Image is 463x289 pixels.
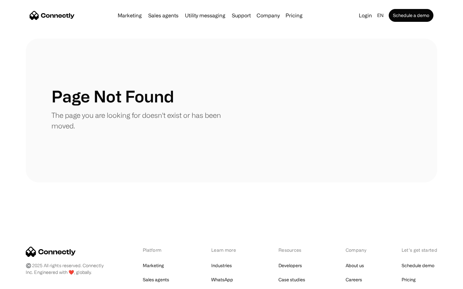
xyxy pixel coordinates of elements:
[278,261,302,270] a: Developers
[229,13,253,18] a: Support
[182,13,228,18] a: Utility messaging
[346,247,368,253] div: Company
[211,275,233,284] a: WhatsApp
[255,11,282,20] div: Company
[389,9,433,22] a: Schedule a demo
[283,13,305,18] a: Pricing
[115,13,144,18] a: Marketing
[30,11,75,20] a: home
[143,275,169,284] a: Sales agents
[346,275,362,284] a: Careers
[375,11,387,20] div: en
[402,261,434,270] a: Schedule demo
[211,261,232,270] a: Industries
[377,11,384,20] div: en
[402,275,416,284] a: Pricing
[143,261,164,270] a: Marketing
[211,247,245,253] div: Learn more
[346,261,364,270] a: About us
[278,247,312,253] div: Resources
[146,13,181,18] a: Sales agents
[6,277,39,287] aside: Language selected: English
[402,247,437,253] div: Let’s get started
[356,11,375,20] a: Login
[257,11,280,20] div: Company
[278,275,305,284] a: Case studies
[143,247,178,253] div: Platform
[13,278,39,287] ul: Language list
[51,110,232,131] p: The page you are looking for doesn't exist or has been moved.
[51,87,174,106] h1: Page Not Found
